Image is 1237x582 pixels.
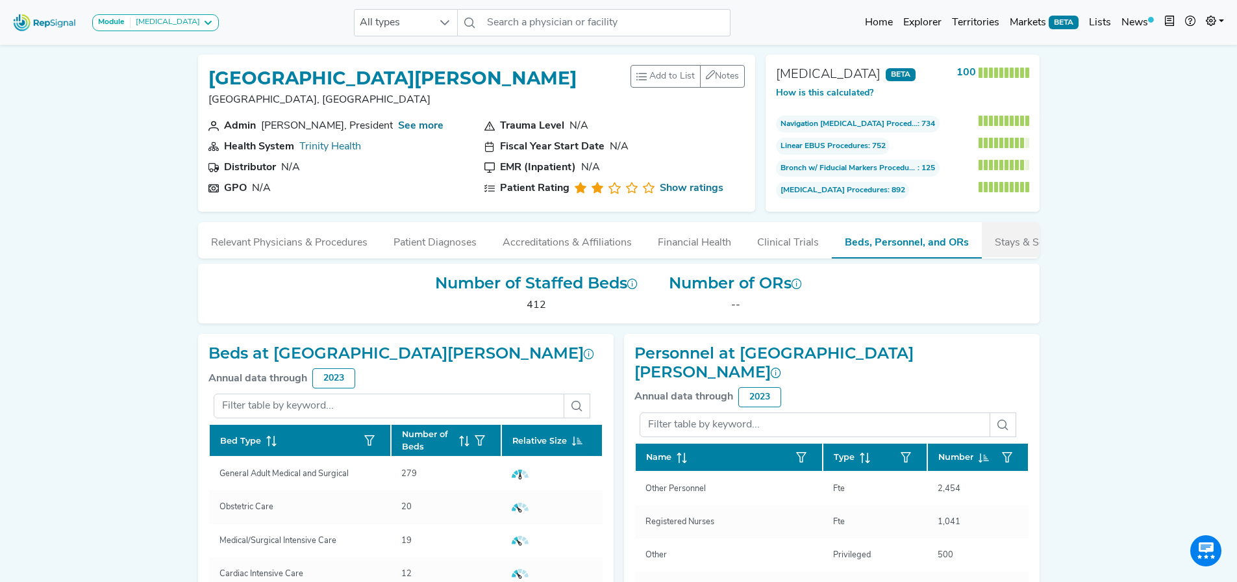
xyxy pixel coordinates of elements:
[512,435,567,447] span: Relative Size
[930,516,968,528] div: 1,041
[569,118,588,134] div: N/A
[394,568,419,580] div: 12
[834,451,855,463] span: Type
[500,118,564,134] div: Trauma Level
[224,160,276,175] div: Distributor
[208,344,594,363] h2: Beds at [GEOGRAPHIC_DATA][PERSON_NAME]
[776,86,873,100] button: How is this calculated?
[631,65,745,88] div: toolbar
[1084,10,1116,36] a: Lists
[781,118,918,130] span: Navigation [MEDICAL_DATA] Procedures
[634,389,733,405] div: Annual data through
[527,300,546,310] span: 412
[214,394,564,418] input: Filter table by keyword...
[224,181,247,196] div: GPO
[776,182,909,199] span: : 892
[640,412,990,437] input: Filter table by keyword...
[781,184,888,196] span: [MEDICAL_DATA] Procedures
[402,428,454,453] span: Number of Beds
[825,549,879,561] div: Privileged
[669,274,802,293] h2: Number of ORs
[512,569,529,579] img: Volume_Indicator_2.b4df3763.svg
[131,18,200,28] div: [MEDICAL_DATA]
[208,92,577,108] p: [GEOGRAPHIC_DATA], [GEOGRAPHIC_DATA]
[781,162,918,174] span: Bronch w/ Fiducial Markers Procedures
[482,9,730,36] input: Search a physician or facility
[212,535,344,547] div: Medical/Surgical Intensive Care
[208,68,577,90] h1: [GEOGRAPHIC_DATA][PERSON_NAME]
[898,10,947,36] a: Explorer
[394,535,419,547] div: 19
[982,222,1084,257] button: Stays & Services
[776,138,890,155] span: : 752
[98,18,125,26] strong: Module
[394,501,419,513] div: 20
[198,222,381,257] button: Relevant Physicians & Procedures
[776,160,940,177] span: : 125
[212,468,356,480] div: General Adult Medical and Surgical
[312,368,355,388] div: 2023
[212,568,311,580] div: Cardiac Intensive Care
[649,70,695,83] span: Add to List
[634,344,1029,382] h2: Personnel at [GEOGRAPHIC_DATA][PERSON_NAME]
[92,14,219,31] button: Module[MEDICAL_DATA]
[781,140,868,152] span: Linear EBUS Procedures
[252,181,271,196] div: N/A
[512,536,529,546] img: Volume_Indicator_2.b4df3763.svg
[394,468,425,480] div: 279
[512,470,529,479] img: Volume_Indicator_3.110b507a.svg
[299,142,361,152] a: Trinity Health
[381,222,490,257] button: Patient Diagnoses
[261,118,393,134] div: Thomas Burke, President
[398,121,444,131] a: See more
[224,118,256,134] div: Admin
[825,516,853,528] div: Fte
[299,139,361,155] div: Trinity Health
[500,139,605,155] div: Fiscal Year Start Date
[938,451,973,463] span: Number
[744,222,832,257] button: Clinical Trials
[638,549,675,561] div: Other
[610,139,629,155] div: N/A
[1005,10,1084,36] a: MarketsBETA
[930,483,968,495] div: 2,454
[490,222,645,257] button: Accreditations & Affiliations
[776,65,881,84] div: [MEDICAL_DATA]
[500,181,569,196] div: Patient Rating
[212,501,281,513] div: Obstetric Care
[886,68,916,81] span: BETA
[731,300,740,310] span: --
[281,160,300,175] div: N/A
[700,65,745,88] button: Notes
[261,118,393,134] div: [PERSON_NAME], President
[832,222,982,259] button: Beds, Personnel, and ORs
[638,516,722,528] div: Registered Nurses
[1116,10,1159,36] a: News
[930,549,961,561] div: 500
[638,483,714,495] div: Other Personnel
[776,116,940,133] span: : 734
[1049,16,1079,29] span: BETA
[860,10,898,36] a: Home
[715,71,739,81] span: Notes
[738,387,781,407] div: 2023
[956,68,976,78] strong: 100
[224,139,294,155] div: Health System
[435,274,638,293] h2: Number of Staffed Beds
[512,503,529,512] img: Volume_Indicator_2.b4df3763.svg
[581,160,600,175] div: N/A
[208,371,307,386] div: Annual data through
[500,160,576,175] div: EMR (Inpatient)
[645,222,744,257] button: Financial Health
[220,435,261,447] span: Bed Type
[660,181,723,196] a: Show ratings
[631,65,701,88] button: Add to List
[355,10,432,36] span: All types
[825,483,853,495] div: Fte
[947,10,1005,36] a: Territories
[646,451,671,463] span: Name
[1159,10,1180,36] button: Intel Book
